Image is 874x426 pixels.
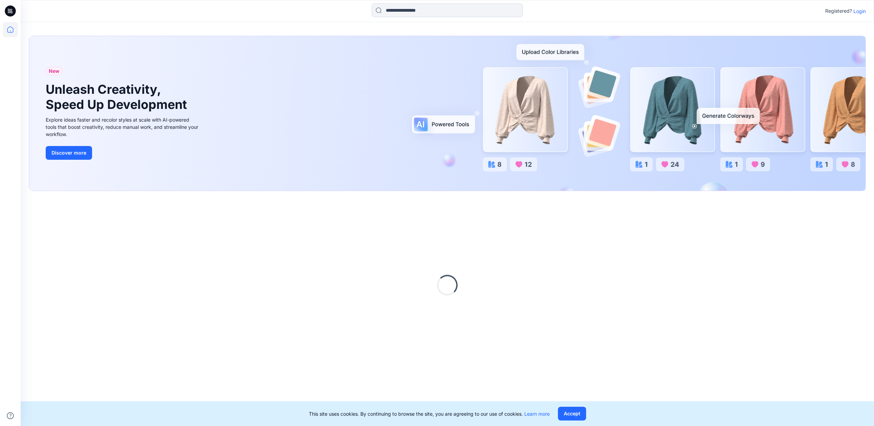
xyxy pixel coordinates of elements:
[49,67,59,75] span: New
[825,7,852,15] p: Registered?
[524,411,550,417] a: Learn more
[558,407,586,421] button: Accept
[853,8,866,15] p: Login
[46,146,200,160] a: Discover more
[46,146,92,160] button: Discover more
[309,410,550,417] p: This site uses cookies. By continuing to browse the site, you are agreeing to our use of cookies.
[46,116,200,138] div: Explore ideas faster and recolor styles at scale with AI-powered tools that boost creativity, red...
[46,82,190,112] h1: Unleash Creativity, Speed Up Development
